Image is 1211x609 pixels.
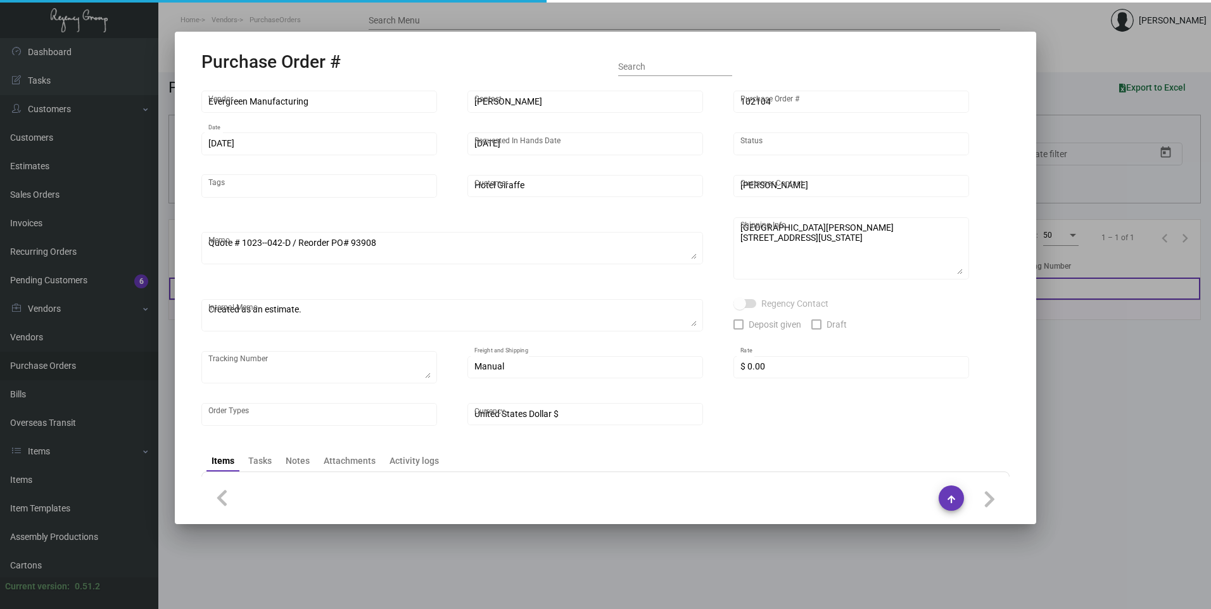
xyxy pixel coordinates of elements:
[761,296,828,311] span: Regency Contact
[75,580,100,593] div: 0.51.2
[749,317,801,332] span: Deposit given
[474,361,504,371] span: Manual
[212,454,234,468] div: Items
[286,454,310,468] div: Notes
[324,454,376,468] div: Attachments
[201,51,341,73] h2: Purchase Order #
[5,580,70,593] div: Current version:
[827,317,847,332] span: Draft
[390,454,439,468] div: Activity logs
[248,454,272,468] div: Tasks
